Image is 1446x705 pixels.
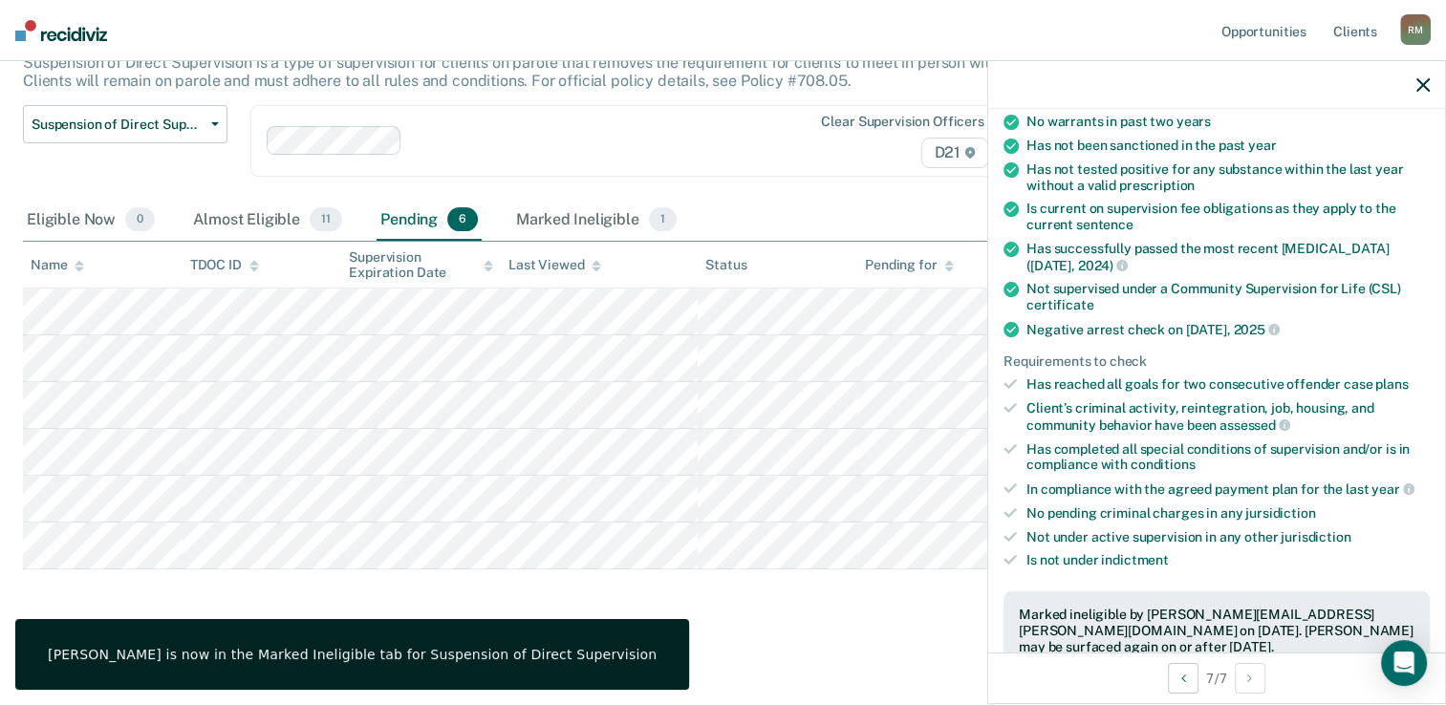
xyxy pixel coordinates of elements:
[1026,281,1430,313] div: Not supervised under a Community Supervision for Life (CSL)
[1375,376,1408,392] span: plans
[1235,663,1265,694] button: Next Opportunity
[1281,529,1350,545] span: jurisdiction
[23,53,1059,90] p: Suspension of Direct Supervision is a type of supervision for clients on parole that removes the ...
[1026,241,1430,273] div: Has successfully passed the most recent [MEDICAL_DATA] ([DATE],
[1026,138,1430,154] div: Has not been sanctioned in the past
[1026,400,1430,433] div: Client’s criminal activity, reintegration, job, housing, and community behavior have been
[508,257,601,273] div: Last Viewed
[1026,529,1430,545] div: Not under active supervision in any other
[1026,161,1430,194] div: Has not tested positive for any substance within the last year without a valid
[921,138,987,168] span: D21
[1233,322,1279,337] span: 2025
[190,257,259,273] div: TDOC ID
[1026,297,1093,312] span: certificate
[1248,138,1276,153] span: year
[1131,457,1196,472] span: conditions
[821,114,983,130] div: Clear supervision officers
[988,652,1445,703] div: 7 / 7
[377,200,482,242] div: Pending
[32,117,204,133] span: Suspension of Direct Supervision
[1026,441,1430,474] div: Has completed all special conditions of supervision and/or is in compliance with
[865,257,954,273] div: Pending for
[48,646,657,663] div: [PERSON_NAME] is now in the Marked Ineligible tab for Suspension of Direct Supervision
[1026,376,1430,393] div: Has reached all goals for two consecutive offender case
[189,200,346,242] div: Almost Eligible
[1026,552,1430,568] div: Is not under
[1004,353,1430,370] div: Requirements to check
[310,207,342,232] span: 11
[1219,417,1290,433] span: assessed
[15,20,107,41] img: Recidiviz
[349,249,493,282] div: Supervision Expiration Date
[1026,201,1430,233] div: Is current on supervision fee obligations as they apply to the current
[1026,505,1430,522] div: No pending criminal charges in any
[1119,178,1195,193] span: prescription
[512,200,680,242] div: Marked Ineligible
[1076,217,1133,232] span: sentence
[1078,258,1128,273] span: 2024)
[447,207,478,232] span: 6
[1176,114,1211,129] span: years
[1371,481,1414,497] span: year
[125,207,155,232] span: 0
[1026,114,1430,130] div: No warrants in past two
[649,207,677,232] span: 1
[1400,14,1431,45] div: R M
[31,257,84,273] div: Name
[1026,321,1430,338] div: Negative arrest check on [DATE],
[1168,663,1198,694] button: Previous Opportunity
[1026,481,1430,498] div: In compliance with the agreed payment plan for the last
[1019,607,1414,654] div: Marked ineligible by [PERSON_NAME][EMAIL_ADDRESS][PERSON_NAME][DOMAIN_NAME] on [DATE]. [PERSON_NA...
[23,200,159,242] div: Eligible Now
[1245,505,1315,521] span: jursidiction
[1381,640,1427,686] div: Open Intercom Messenger
[1101,552,1169,567] span: indictment
[705,257,746,273] div: Status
